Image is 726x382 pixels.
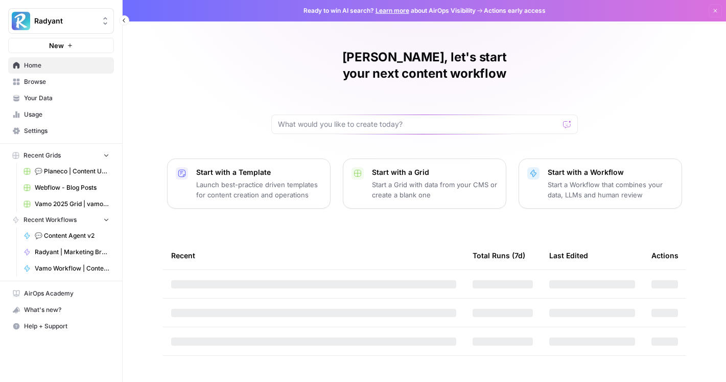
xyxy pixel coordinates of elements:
[24,151,61,160] span: Recent Grids
[19,244,114,260] a: Radyant | Marketing Breakdowns | Newsletter
[8,38,114,53] button: New
[549,241,588,269] div: Last Edited
[196,167,322,177] p: Start with a Template
[35,199,109,209] span: Vamo 2025 Grid | vamo-energy
[8,106,114,123] a: Usage
[196,179,322,200] p: Launch best-practice driven templates for content creation and operations
[19,228,114,244] a: 💬 Content Agent v2
[35,248,109,257] span: Radyant | Marketing Breakdowns | Newsletter
[19,260,114,277] a: Vamo Workflow | Content Update Sie zu du
[49,40,64,51] span: New
[548,179,673,200] p: Start a Workflow that combines your data, LLMs and human review
[8,212,114,228] button: Recent Workflows
[24,126,109,136] span: Settings
[35,183,109,192] span: Webflow - Blog Posts
[24,215,77,224] span: Recent Workflows
[24,61,109,70] span: Home
[519,159,682,209] button: Start with a WorkflowStart a Workflow that combines your data, LLMs and human review
[8,302,114,318] button: What's new?
[8,318,114,334] button: Help + Support
[376,7,409,14] a: Learn more
[8,148,114,163] button: Recent Grids
[167,159,331,209] button: Start with a TemplateLaunch best-practice driven templates for content creation and operations
[9,302,113,318] div: What's new?
[8,285,114,302] a: AirOps Academy
[35,167,109,176] span: 💬 Planeco | Content Update at Scale
[19,179,114,196] a: Webflow - Blog Posts
[473,241,525,269] div: Total Runs (7d)
[303,6,476,15] span: Ready to win AI search? about AirOps Visibility
[548,167,673,177] p: Start with a Workflow
[271,49,578,82] h1: [PERSON_NAME], let's start your next content workflow
[372,167,498,177] p: Start with a Grid
[35,264,109,273] span: Vamo Workflow | Content Update Sie zu du
[24,77,109,86] span: Browse
[24,322,109,331] span: Help + Support
[34,16,96,26] span: Radyant
[484,6,546,15] span: Actions early access
[8,90,114,106] a: Your Data
[24,110,109,119] span: Usage
[8,74,114,90] a: Browse
[24,94,109,103] span: Your Data
[35,231,109,240] span: 💬 Content Agent v2
[19,163,114,179] a: 💬 Planeco | Content Update at Scale
[372,179,498,200] p: Start a Grid with data from your CMS or create a blank one
[19,196,114,212] a: Vamo 2025 Grid | vamo-energy
[171,241,456,269] div: Recent
[343,159,506,209] button: Start with a GridStart a Grid with data from your CMS or create a blank one
[24,289,109,298] span: AirOps Academy
[8,57,114,74] a: Home
[12,12,30,30] img: Radyant Logo
[8,8,114,34] button: Workspace: Radyant
[278,119,559,129] input: What would you like to create today?
[8,123,114,139] a: Settings
[651,241,678,269] div: Actions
